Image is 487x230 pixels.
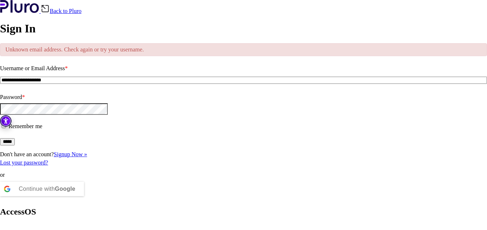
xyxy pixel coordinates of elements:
[1,124,6,128] input: Remember me
[41,8,81,14] a: Back to Pluro
[54,151,87,157] a: Signup Now »
[55,186,75,192] b: Google
[5,46,474,53] p: Unknown email address. Check again or try your username.
[19,182,75,196] div: Continue with
[41,4,50,13] img: Back icon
